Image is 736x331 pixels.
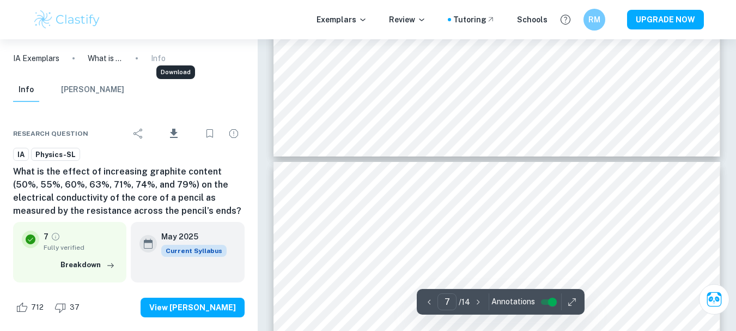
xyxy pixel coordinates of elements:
[699,284,729,315] button: Ask Clai
[88,52,123,64] p: What is the effect of increasing graphite content (50%, 55%, 60%, 63%, 71%, 74%, and 79%) on the ...
[31,148,80,161] a: Physics-SL
[25,302,50,313] span: 712
[459,296,470,308] p: / 14
[156,65,195,79] div: Download
[141,298,245,317] button: View [PERSON_NAME]
[13,78,39,102] button: Info
[32,149,80,160] span: Physics-SL
[13,148,29,161] a: IA
[223,123,245,145] div: Report issue
[453,14,495,26] a: Tutoring
[151,52,166,64] p: Info
[317,14,367,26] p: Exemplars
[13,165,245,218] h6: What is the effect of increasing graphite content (50%, 55%, 60%, 63%, 71%, 74%, and 79%) on the ...
[13,52,59,64] a: IA Exemplars
[44,231,48,243] p: 7
[491,296,535,308] span: Annotations
[52,299,86,316] div: Dislike
[161,245,227,257] span: Current Syllabus
[13,299,50,316] div: Like
[588,14,600,26] h6: RM
[13,129,88,139] span: Research question
[51,232,60,242] a: Grade fully verified
[58,257,118,273] button: Breakdown
[517,14,548,26] a: Schools
[151,119,197,148] div: Download
[64,302,86,313] span: 37
[583,9,605,31] button: RM
[161,245,227,257] div: This exemplar is based on the current syllabus. Feel free to refer to it for inspiration/ideas wh...
[127,123,149,145] div: Share
[61,78,124,102] button: [PERSON_NAME]
[627,10,704,29] button: UPGRADE NOW
[556,10,575,29] button: Help and Feedback
[161,231,218,243] h6: May 2025
[199,123,221,145] div: Bookmark
[389,14,426,26] p: Review
[44,243,118,252] span: Fully verified
[14,149,28,160] span: IA
[33,9,102,31] img: Clastify logo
